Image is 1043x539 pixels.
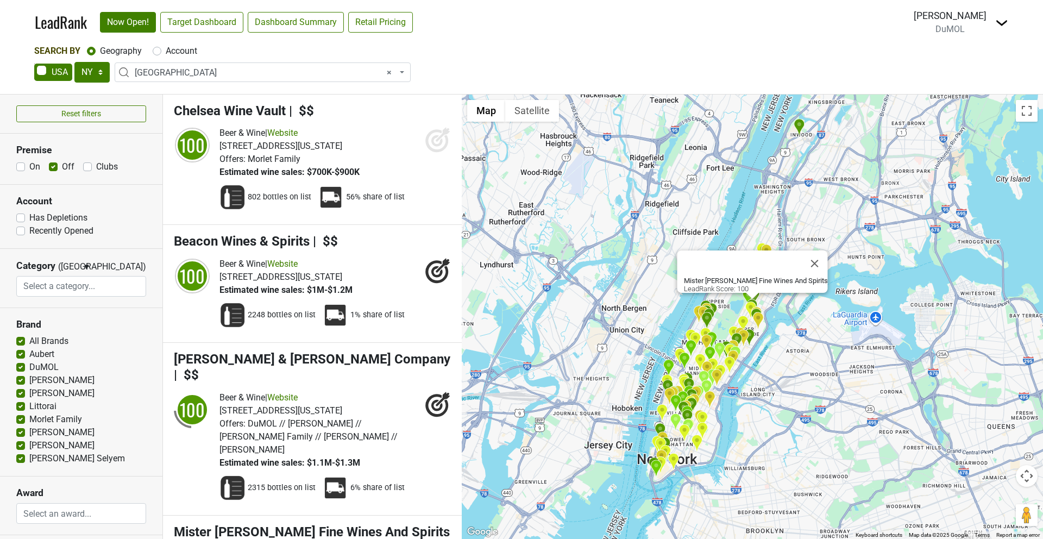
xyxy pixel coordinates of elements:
[667,386,678,404] div: MCF Rare Wine
[29,335,68,348] label: All Brands
[313,234,338,249] span: | $$
[219,154,246,164] span: Offers:
[694,410,706,428] div: East Village Wines
[678,424,690,442] div: Wine Therapy
[684,395,696,413] div: Whole Foods Market - Union Square
[742,289,753,306] div: K&D Wines & Spirits
[685,329,696,347] div: Cellar 53 Wines & Spirits
[721,341,732,359] div: Crush Wine & Spirits
[656,449,667,467] div: Simply Wine
[693,385,704,403] div: Gramercy Wine and Spirits
[29,224,93,237] label: Recently Opened
[267,259,298,269] a: Website
[685,340,696,358] div: Ninth Avenue Vintner
[219,418,398,455] span: DuMOL // [PERSON_NAME] // [PERSON_NAME] Family // [PERSON_NAME] // [PERSON_NAME]
[704,346,715,364] div: Morrell & Company
[322,475,348,501] img: Percent Distributor Share
[914,9,987,23] div: [PERSON_NAME]
[664,387,675,405] div: Manley's Wine & Spirits Inc
[680,400,692,418] div: B&S Zeeman Wines and Liquors
[678,401,689,419] div: Some Good Wine
[58,260,80,276] span: ([GEOGRAPHIC_DATA])
[29,413,82,426] label: Morlet Family
[655,423,666,441] div: Verve Wine
[761,244,772,262] div: Harlem Wine & Spirits
[657,431,668,449] div: Tribeca Wine Merchants
[691,434,702,452] div: VinVero Wines & Spirits
[174,103,286,118] span: Chelsea Wine Vault
[714,364,726,382] div: Sussex Wines & Spirits
[219,272,342,282] span: [STREET_ADDRESS][US_STATE]
[505,100,559,122] button: Show satellite imagery
[724,356,735,374] div: U N Wine Exchange
[707,368,718,386] div: Winfield Flynn Wines & Spirits
[655,456,666,474] div: Rosetta Wines
[96,160,118,173] label: Clubs
[745,301,756,319] div: Whole Foods Market - UES
[176,260,209,292] div: 100
[35,11,87,34] a: LeadRank
[682,418,694,436] div: Bowery And Vine
[802,250,828,277] button: Close
[219,418,246,429] span: Offers:
[698,370,709,388] div: Quality House Wines and Spirits
[16,196,146,207] h3: Account
[29,160,40,173] label: On
[16,105,146,122] button: Reset filters
[670,394,681,412] div: Terry's West Village Wines & Spirits
[684,277,828,293] div: LeadRank Score: 100
[698,306,709,324] div: Ehrlich's
[248,310,316,321] span: 2248 bottles on list
[696,422,708,440] div: Discovery Wines
[29,387,95,400] label: [PERSON_NAME]
[672,385,683,403] div: Chelsea Wine Country
[322,302,348,328] img: Percent Distributor Share
[16,487,146,499] h3: Award
[662,379,674,397] div: Chelsea Wine Vault
[176,393,209,426] div: 100
[174,234,310,249] span: Beacon Wines & Spirits
[651,435,663,453] div: Whole Foods Market - Tribeca
[219,302,246,328] img: Wine List
[16,319,146,330] h3: Brand
[728,325,739,343] div: Garnet Wines & Liquors
[248,12,344,33] a: Dashboard Summary
[701,334,712,352] div: Carnegie Spirits & Wine
[17,503,146,524] input: Select an award...
[701,379,712,397] div: McAdam Buy-Rite / America's Wine Shop
[707,358,718,375] div: Central Cellars
[751,306,762,324] div: Le Grand Triage
[701,361,713,379] div: Park Avenue Liquor Shop
[16,260,55,272] h3: Category
[219,392,265,403] span: Beer & Wine
[289,103,314,118] span: | $$
[909,532,968,538] span: Map data ©2025 Google
[668,386,679,404] div: North Village Wine & Liquor
[656,404,668,422] div: Le Dû's Wines
[756,242,768,260] div: Whole Foods Market - Harlem
[219,184,246,210] img: Wine List
[678,375,690,393] div: Landmark Wine & Spirits + Minoru's Sake Shop
[83,262,91,272] span: ▼
[701,312,713,330] div: 67 Wine & Spirits
[115,62,411,82] span: Manhattan
[856,531,902,539] button: Keyboard shortcuts
[166,45,197,58] label: Account
[135,66,397,79] span: Manhattan
[730,346,741,363] div: Sutton Wine Shop
[348,12,413,33] a: Retail Pricing
[219,167,360,177] span: Estimated wine sales: $700K-$900K
[17,276,146,297] input: Select a category...
[752,312,764,330] div: Gracie's Wines
[174,367,199,383] span: | $$
[267,128,298,138] a: Website
[219,391,419,404] div: |
[700,300,712,318] div: Beacon Wines & Spirits
[219,457,360,468] span: Estimated wine sales: $1.1M-$1.3M
[734,327,746,345] div: Whiskey & Wine Off 69
[248,482,316,493] span: 2315 bottles on list
[29,452,125,465] label: [PERSON_NAME] Selyem
[681,405,693,423] div: Warehouse Wines & Spirits
[248,154,300,164] span: Morlet Family
[464,525,500,539] img: Google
